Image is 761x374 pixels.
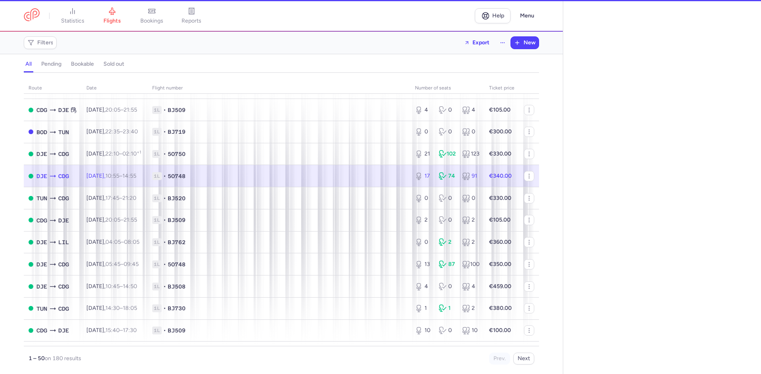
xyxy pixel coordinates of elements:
[439,216,456,224] div: 0
[439,128,456,136] div: 0
[123,305,137,311] time: 18:05
[132,7,172,25] a: bookings
[163,260,166,268] span: •
[36,106,47,114] span: CDG
[105,305,120,311] time: 14:30
[168,216,185,224] span: BJ509
[103,61,124,68] h4: sold out
[462,327,480,334] div: 10
[439,304,456,312] div: 1
[105,128,138,135] span: –
[163,128,166,136] span: •
[86,239,140,245] span: [DATE],
[152,194,162,202] span: 1L
[105,327,120,334] time: 15:40
[462,283,480,290] div: 4
[163,106,166,114] span: •
[163,238,166,246] span: •
[58,282,69,291] span: CDG
[439,106,456,114] div: 0
[58,238,69,247] span: LIL
[105,150,141,157] span: –
[163,327,166,334] span: •
[152,238,162,246] span: 1L
[53,7,92,25] a: statistics
[58,128,69,137] span: TUN
[168,238,185,246] span: BJ762
[82,82,147,94] th: date
[36,260,47,269] span: DJE
[489,106,511,113] strong: €105.00
[36,194,47,203] span: TUN
[86,216,137,223] span: [DATE],
[36,172,47,180] span: DJE
[439,172,456,180] div: 74
[168,327,185,334] span: BJ509
[36,128,47,137] span: BOD
[489,195,511,201] strong: €330.00
[168,172,185,180] span: 5O748
[86,261,139,268] span: [DATE],
[58,304,69,313] span: CDG
[36,326,47,335] span: CDG
[152,216,162,224] span: 1L
[124,261,139,268] time: 09:45
[86,150,141,157] span: [DATE],
[45,355,81,362] span: on 180 results
[163,216,166,224] span: •
[462,304,480,312] div: 2
[123,283,137,290] time: 14:50
[105,283,120,290] time: 10:45
[163,194,166,202] span: •
[58,194,69,203] span: CDG
[163,283,166,290] span: •
[168,106,185,114] span: BJ509
[462,172,480,180] div: 91
[439,327,456,334] div: 0
[415,194,432,202] div: 0
[152,283,162,290] span: 1L
[439,260,456,268] div: 87
[489,173,512,179] strong: €340.00
[489,261,511,268] strong: €350.00
[511,37,539,49] button: New
[86,128,138,135] span: [DATE],
[172,7,211,25] a: reports
[415,106,432,114] div: 4
[152,128,162,136] span: 1L
[513,353,534,365] button: Next
[58,150,69,158] span: CDG
[415,327,432,334] div: 10
[462,238,480,246] div: 2
[163,172,166,180] span: •
[489,150,511,157] strong: €330.00
[58,216,69,225] span: DJE
[86,283,137,290] span: [DATE],
[86,173,136,179] span: [DATE],
[462,150,480,158] div: 123
[105,239,140,245] span: –
[105,173,119,179] time: 10:55
[86,106,137,113] span: [DATE],
[439,238,456,246] div: 2
[415,260,432,268] div: 13
[105,195,136,201] span: –
[168,304,185,312] span: BJ730
[124,216,137,223] time: 21:55
[415,216,432,224] div: 2
[515,8,539,23] button: Menu
[152,172,162,180] span: 1L
[163,150,166,158] span: •
[147,82,410,94] th: Flight number
[58,260,69,269] span: CDG
[24,8,40,23] a: CitizenPlane red outlined logo
[492,13,504,19] span: Help
[36,150,47,158] span: DJE
[58,172,69,180] span: CDG
[105,128,120,135] time: 22:35
[152,304,162,312] span: 1L
[36,216,47,225] span: CDG
[489,283,511,290] strong: €459.00
[168,283,185,290] span: BJ508
[524,40,535,46] span: New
